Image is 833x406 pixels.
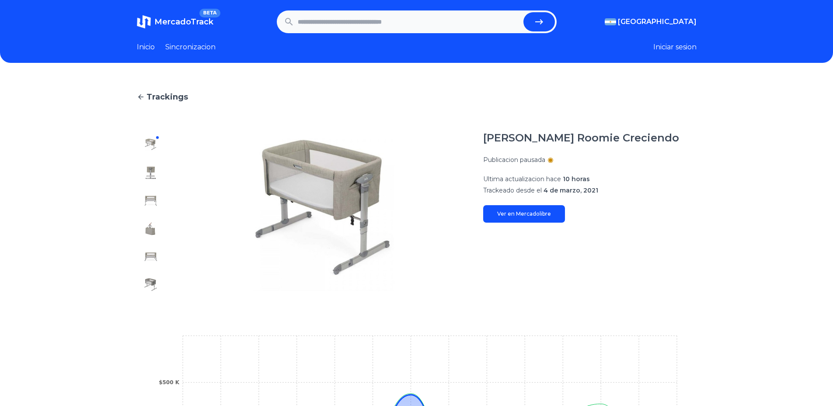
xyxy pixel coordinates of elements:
span: Trackings [146,91,188,103]
a: Ver en Mercadolibre [483,205,565,223]
span: BETA [199,9,220,17]
img: MercadoTrack [137,15,151,29]
span: MercadoTrack [154,17,213,27]
img: Argentina [605,18,616,25]
img: Cuna Colecho Joie Roomie Creciendo [144,194,158,208]
img: Cuna Colecho Joie Roomie Creciendo [144,166,158,180]
img: Cuna Colecho Joie Roomie Creciendo [144,138,158,152]
span: [GEOGRAPHIC_DATA] [618,17,697,27]
span: 4 de marzo, 2021 [544,186,598,194]
img: Cuna Colecho Joie Roomie Creciendo [144,222,158,236]
tspan: $500 K [159,379,180,385]
span: Ultima actualizacion hace [483,175,561,183]
span: 10 horas [563,175,590,183]
img: Cuna Colecho Joie Roomie Creciendo [144,250,158,264]
button: [GEOGRAPHIC_DATA] [605,17,697,27]
span: Trackeado desde el [483,186,542,194]
a: Sincronizacion [165,42,216,52]
a: Inicio [137,42,155,52]
h1: [PERSON_NAME] Roomie Creciendo [483,131,679,145]
button: Iniciar sesion [653,42,697,52]
a: Trackings [137,91,697,103]
img: Cuna Colecho Joie Roomie Creciendo [182,131,466,299]
p: Publicacion pausada [483,155,545,164]
a: MercadoTrackBETA [137,15,213,29]
img: Cuna Colecho Joie Roomie Creciendo [144,278,158,292]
